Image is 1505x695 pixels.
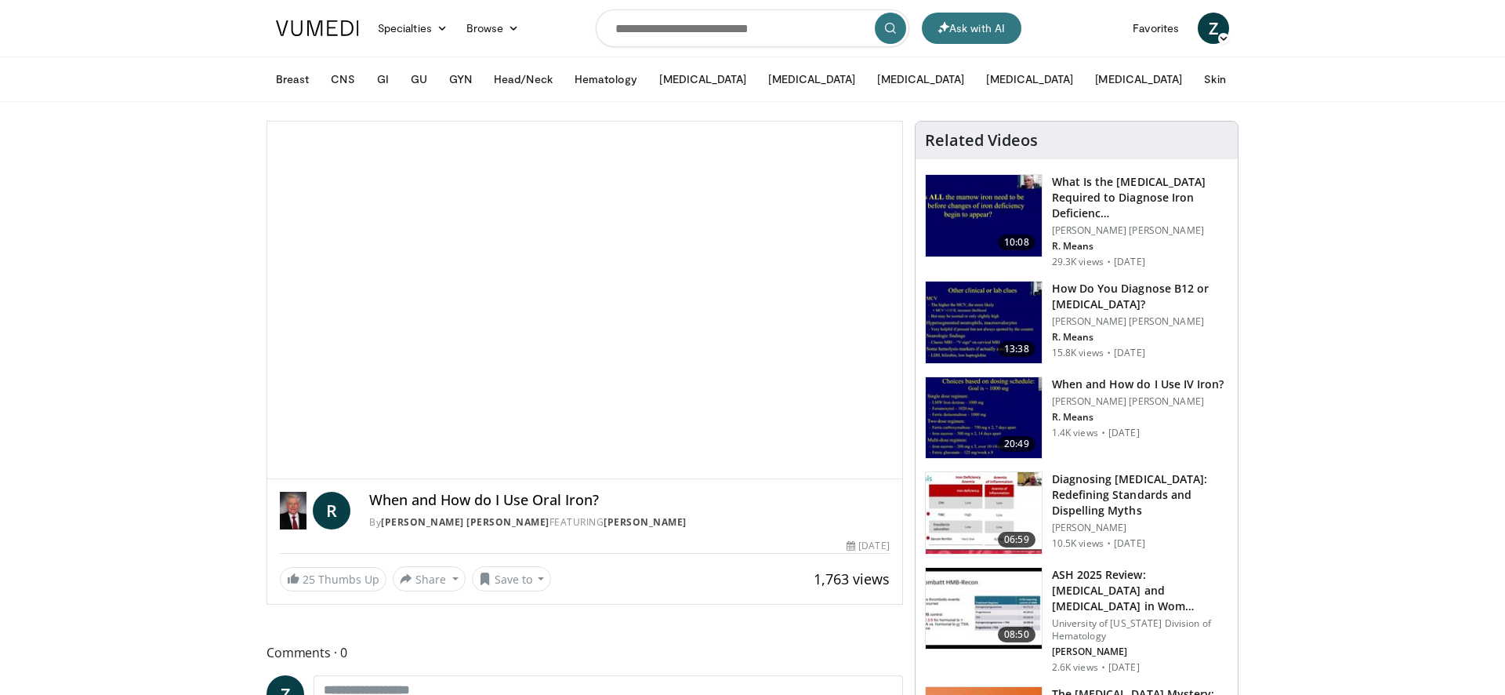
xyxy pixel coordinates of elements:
[1052,567,1228,614] h3: ASH 2025 Review: [MEDICAL_DATA] and [MEDICAL_DATA] in Wom…
[1114,347,1145,359] p: [DATE]
[1101,661,1105,674] div: ·
[1052,331,1228,344] p: R. Means
[1052,377,1224,392] h3: When and How do I Use IV Iron?
[393,566,466,591] button: Share
[1052,522,1228,534] p: [PERSON_NAME]
[925,471,1228,555] a: 06:59 Diagnosing [MEDICAL_DATA]: Redefining Standards and Dispelling Myths [PERSON_NAME] 10.5K vi...
[847,539,889,553] div: [DATE]
[1052,395,1224,408] p: [PERSON_NAME] [PERSON_NAME]
[484,64,562,95] button: Head/Neck
[1052,471,1228,519] h3: Diagnosing [MEDICAL_DATA]: Redefining Standards and Dispelling Myths
[926,568,1042,650] img: dbfd5f25-7945-44a5-8d2f-245839b470de.150x105_q85_crop-smart_upscale.jpg
[814,569,890,588] span: 1,763 views
[1052,174,1228,221] h3: What Is the [MEDICAL_DATA] Required to Diagnose Iron Deficienc…
[267,122,902,479] video-js: Video Player
[596,9,909,47] input: Search topics, interventions
[1114,256,1145,268] p: [DATE]
[1052,661,1098,674] p: 2.6K views
[1052,617,1228,642] p: University of [US_STATE] Division of Hematology
[1107,537,1111,550] div: ·
[267,642,903,663] span: Comments 0
[925,131,1038,150] h4: Related Videos
[321,64,364,95] button: CNS
[1107,256,1111,268] div: ·
[759,64,865,95] button: [MEDICAL_DATA]
[926,282,1042,363] img: 172d2151-0bab-4046-8dbc-7c25e5ef1d9f.150x105_q85_crop-smart_upscale.jpg
[925,281,1228,364] a: 13:38 How Do You Diagnose B12 or [MEDICAL_DATA]? [PERSON_NAME] [PERSON_NAME] R. Means 15.8K views...
[1108,427,1140,439] p: [DATE]
[1195,64,1235,95] button: Skin
[1052,537,1104,550] p: 10.5K views
[926,175,1042,257] img: 15adaf35-b496-4260-9f93-ea8e29d3ece7.150x105_q85_crop-smart_upscale.jpg
[267,64,318,95] button: Breast
[926,377,1042,459] img: 210b7036-983c-4937-bd73-ab58786e5846.150x105_q85_crop-smart_upscale.jpg
[650,64,756,95] button: [MEDICAL_DATA]
[1052,347,1104,359] p: 15.8K views
[440,64,481,95] button: GYN
[925,377,1228,460] a: 20:49 When and How do I Use IV Iron? [PERSON_NAME] [PERSON_NAME] R. Means 1.4K views · [DATE]
[1123,13,1188,44] a: Favorites
[998,235,1035,250] span: 10:08
[1086,64,1191,95] button: [MEDICAL_DATA]
[998,436,1035,452] span: 20:49
[925,174,1228,268] a: 10:08 What Is the [MEDICAL_DATA] Required to Diagnose Iron Deficienc… [PERSON_NAME] [PERSON_NAME]...
[368,64,398,95] button: GI
[977,64,1083,95] button: [MEDICAL_DATA]
[280,567,386,591] a: 25 Thumbs Up
[1052,240,1228,253] p: R. Means
[276,20,359,36] img: VuMedi Logo
[1114,537,1145,550] p: [DATE]
[868,64,974,95] button: [MEDICAL_DATA]
[604,515,687,529] a: [PERSON_NAME]
[313,492,350,529] a: R
[280,492,306,529] img: Dr. Robert T. Means Jr.
[381,515,549,529] a: [PERSON_NAME] [PERSON_NAME]
[1108,661,1140,674] p: [DATE]
[1052,315,1228,328] p: [PERSON_NAME] [PERSON_NAME]
[922,13,1021,44] button: Ask with AI
[472,566,552,591] button: Save to
[1052,411,1224,424] p: R. Means
[998,627,1035,642] span: 08:50
[1052,281,1228,312] h3: How Do You Diagnose B12 or [MEDICAL_DATA]?
[401,64,437,95] button: GU
[998,341,1035,357] span: 13:38
[303,572,315,587] span: 25
[1052,646,1228,658] p: [PERSON_NAME]
[998,532,1035,548] span: 06:59
[1198,13,1229,44] a: Z
[926,472,1042,554] img: f7929ac2-4813-417a-bcb3-dbabb01c513c.150x105_q85_crop-smart_upscale.jpg
[925,567,1228,674] a: 08:50 ASH 2025 Review: [MEDICAL_DATA] and [MEDICAL_DATA] in Wom… University of [US_STATE] Divisio...
[369,515,889,529] div: By FEATURING
[369,492,889,509] h4: When and How do I Use Oral Iron?
[1101,427,1105,439] div: ·
[1052,427,1098,439] p: 1.4K views
[457,13,529,44] a: Browse
[1052,256,1104,268] p: 29.3K views
[1052,224,1228,237] p: [PERSON_NAME] [PERSON_NAME]
[565,64,647,95] button: Hematology
[1107,347,1111,359] div: ·
[368,13,457,44] a: Specialties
